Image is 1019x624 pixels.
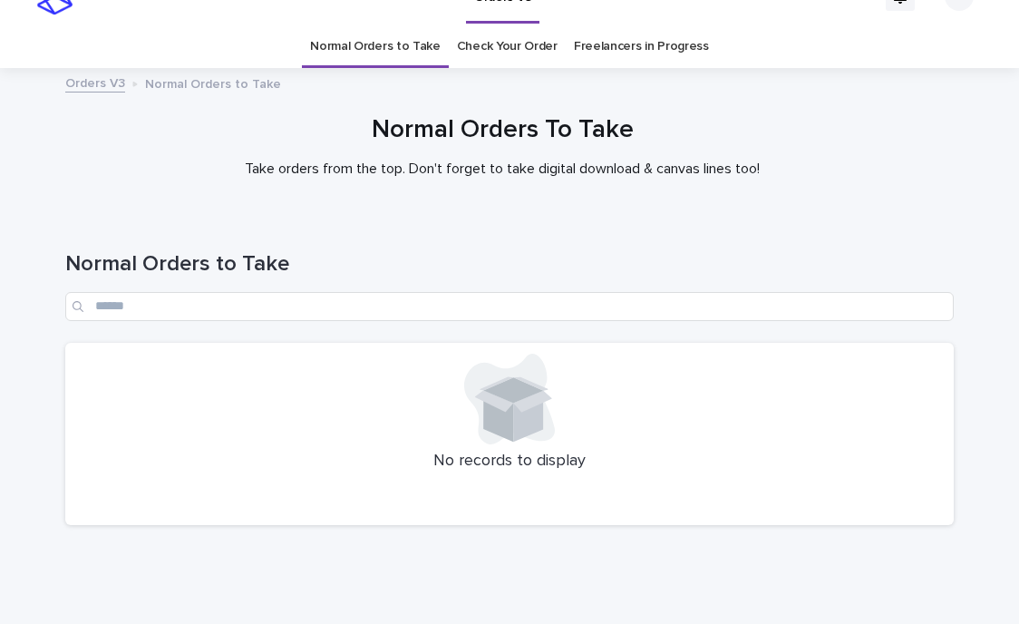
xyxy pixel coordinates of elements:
a: Check Your Order [457,25,558,68]
a: Freelancers in Progress [574,25,709,68]
p: No records to display [76,452,943,472]
h1: Normal Orders to Take [65,251,954,278]
p: Take orders from the top. Don't forget to take digital download & canvas lines too! [140,161,865,178]
a: Orders V3 [65,72,125,93]
h1: Normal Orders To Take [58,115,946,146]
input: Search [65,292,954,321]
a: Normal Orders to Take [310,25,441,68]
p: Normal Orders to Take [145,73,281,93]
